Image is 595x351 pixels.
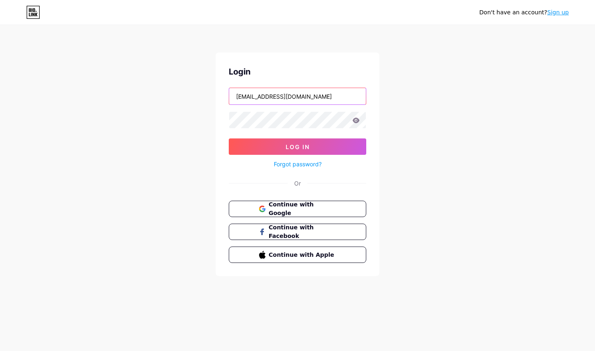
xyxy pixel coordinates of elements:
[229,88,366,104] input: Username
[269,223,336,240] span: Continue with Facebook
[479,8,569,17] div: Don't have an account?
[229,66,366,78] div: Login
[294,179,301,188] div: Or
[269,251,336,259] span: Continue with Apple
[229,201,366,217] button: Continue with Google
[269,200,336,217] span: Continue with Google
[229,224,366,240] button: Continue with Facebook
[229,138,366,155] button: Log In
[274,160,322,168] a: Forgot password?
[286,143,310,150] span: Log In
[229,247,366,263] button: Continue with Apple
[547,9,569,16] a: Sign up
